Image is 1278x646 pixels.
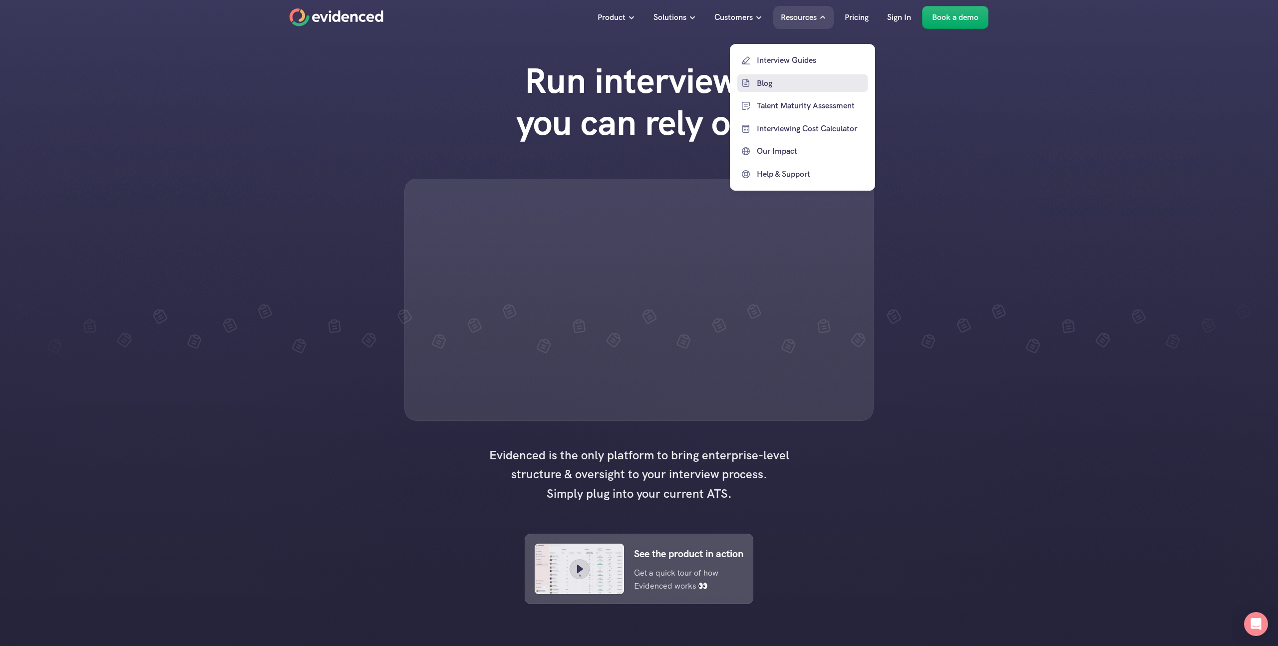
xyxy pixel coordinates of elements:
[1244,612,1268,636] div: Open Intercom Messenger
[484,446,794,503] h4: Evidenced is the only platform to bring enterprise-level structure & oversight to your interview ...
[845,11,869,24] p: Pricing
[737,97,868,115] a: Talent Maturity Assessment
[757,168,865,181] p: Help & Support
[757,99,865,112] p: Talent Maturity Assessment
[634,567,728,592] p: Get a quick tour of how Evidenced works 👀
[653,11,686,24] p: Solutions
[737,74,868,92] a: Blog
[757,145,865,158] p: Our Impact
[737,142,868,160] a: Our Impact
[737,51,868,69] a: Interview Guides
[525,534,753,604] a: See the product in actionGet a quick tour of how Evidenced works 👀
[714,11,753,24] p: Customers
[887,11,911,24] p: Sign In
[737,165,868,183] a: Help & Support
[497,60,781,144] h1: Run interviews you can rely on.
[634,546,743,562] p: See the product in action
[757,54,865,67] p: Interview Guides
[922,6,988,29] a: Book a demo
[290,8,383,26] a: Home
[781,11,817,24] p: Resources
[932,11,978,24] p: Book a demo
[757,122,865,135] p: Interviewing Cost Calculator
[880,6,919,29] a: Sign In
[837,6,876,29] a: Pricing
[598,11,626,24] p: Product
[737,120,868,138] a: Interviewing Cost Calculator
[757,76,865,89] p: Blog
